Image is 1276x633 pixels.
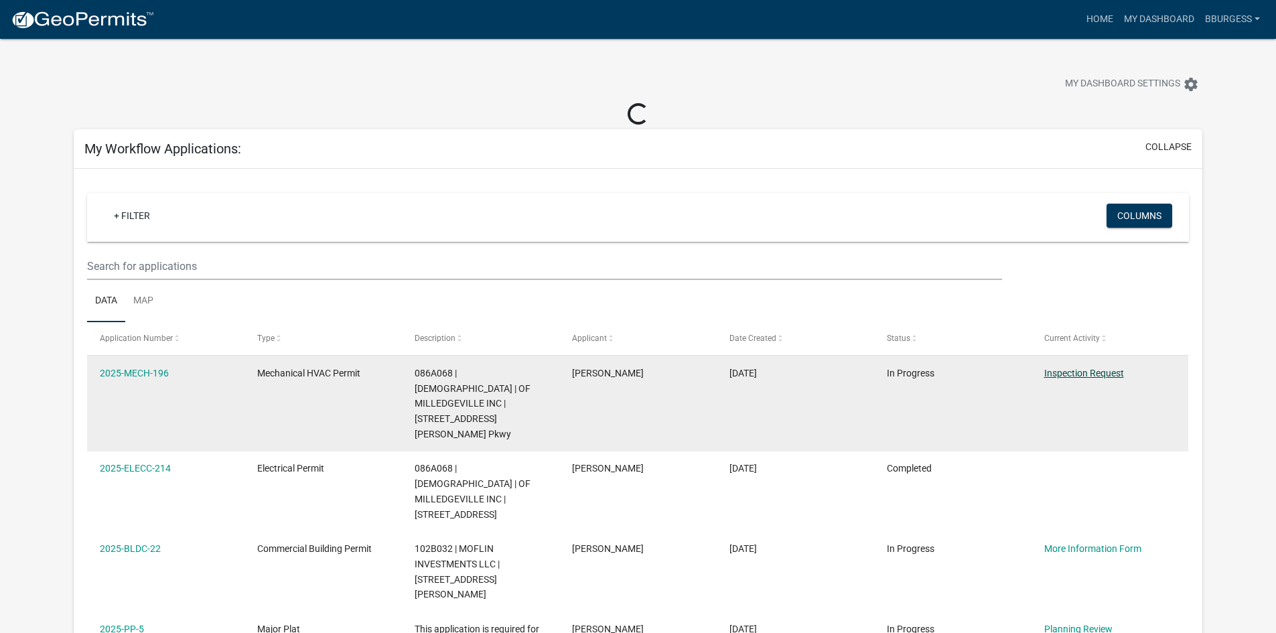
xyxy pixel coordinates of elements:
[1031,322,1188,354] datatable-header-cell: Current Activity
[415,463,530,519] span: 086A068 | LAKESIDE BAPTIST CHURCH | OF MILLEDGEVILLE INC | 1023 Milledgeville Rd
[1054,71,1210,97] button: My Dashboard Settingssettings
[415,334,455,343] span: Description
[887,543,934,554] span: In Progress
[1065,76,1180,92] span: My Dashboard Settings
[100,463,171,474] a: 2025-ELECC-214
[125,280,161,323] a: Map
[244,322,402,354] datatable-header-cell: Type
[873,322,1031,354] datatable-header-cell: Status
[103,204,161,228] a: + Filter
[729,543,757,554] span: 04/02/2025
[572,368,644,378] span: Brandon Burgess
[1107,204,1172,228] button: Columns
[717,322,874,354] datatable-header-cell: Date Created
[1044,334,1100,343] span: Current Activity
[1044,543,1141,554] a: More Information Form
[402,322,559,354] datatable-header-cell: Description
[87,322,244,354] datatable-header-cell: Application Number
[1183,76,1199,92] i: settings
[1044,368,1124,378] a: Inspection Request
[1200,7,1265,32] a: Bburgess
[887,368,934,378] span: In Progress
[257,463,324,474] span: Electrical Permit
[84,141,241,157] h5: My Workflow Applications:
[100,334,173,343] span: Application Number
[257,334,275,343] span: Type
[257,543,372,554] span: Commercial Building Permit
[1081,7,1119,32] a: Home
[729,368,757,378] span: 08/13/2025
[87,280,125,323] a: Data
[572,543,644,554] span: Brandon Burgess
[100,368,169,378] a: 2025-MECH-196
[100,543,161,554] a: 2025-BLDC-22
[1145,140,1192,154] button: collapse
[887,334,910,343] span: Status
[729,463,757,474] span: 04/25/2025
[572,334,607,343] span: Applicant
[415,543,500,600] span: 102B032 | MOFLIN INVESTMENTS LLC | 166 Sammons Industrial Parkway
[257,368,360,378] span: Mechanical HVAC Permit
[729,334,776,343] span: Date Created
[87,253,1001,280] input: Search for applications
[559,322,717,354] datatable-header-cell: Applicant
[887,463,932,474] span: Completed
[572,463,644,474] span: Brandon Burgess
[415,368,530,439] span: 086A068 | LAKESIDE BAPTIST CHURCH | OF MILLEDGEVILLE INC | 166 Sammons Ind. Pkwy
[1119,7,1200,32] a: My Dashboard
